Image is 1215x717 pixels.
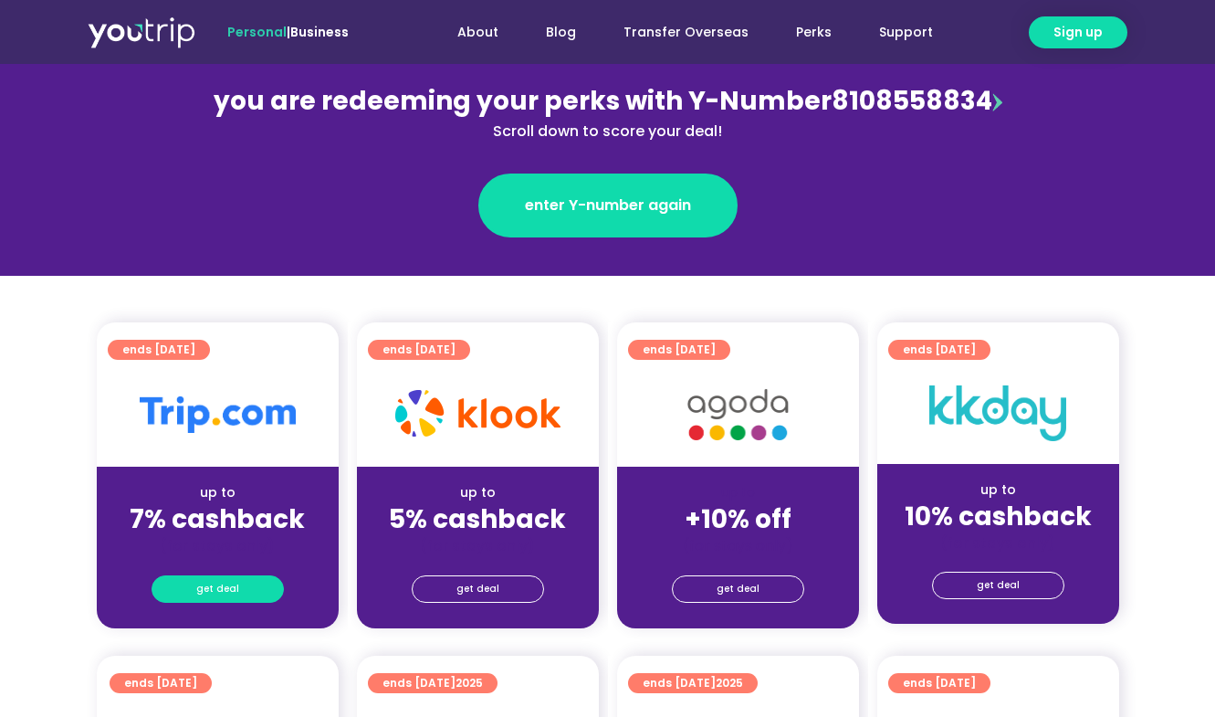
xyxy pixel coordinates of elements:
span: Personal [227,23,287,41]
span: get deal [977,573,1020,598]
a: get deal [932,572,1064,599]
a: About [434,16,522,49]
a: ends [DATE] [628,340,730,360]
a: Support [855,16,957,49]
div: (for stays only) [632,536,844,555]
div: up to [372,483,584,502]
span: get deal [456,576,499,602]
nav: Menu [398,16,957,49]
a: ends [DATE] [888,673,990,693]
span: Sign up [1053,23,1103,42]
a: get deal [412,575,544,603]
span: ends [DATE] [903,340,976,360]
span: ends [DATE] [122,340,195,360]
a: enter Y-number again [478,174,738,237]
div: up to [111,483,324,502]
div: Scroll down to score your deal! [212,121,1004,142]
a: ends [DATE] [368,340,470,360]
a: Sign up [1029,16,1127,48]
a: get deal [152,575,284,603]
div: (for stays only) [111,536,324,555]
span: 2025 [456,675,483,691]
a: Transfer Overseas [600,16,772,49]
a: ends [DATE] [888,340,990,360]
span: 2025 [716,675,743,691]
span: | [227,23,349,41]
span: ends [DATE] [643,673,743,693]
div: (for stays only) [372,536,584,555]
span: get deal [196,576,239,602]
span: enter Y-number again [525,195,691,216]
strong: +10% off [685,501,791,537]
span: you are redeeming your perks with Y-Number [214,83,832,119]
strong: 7% cashback [130,501,305,537]
a: ends [DATE] [108,340,210,360]
span: ends [DATE] [124,673,197,693]
a: Perks [772,16,855,49]
span: ends [DATE] [382,673,483,693]
div: (for stays only) [892,533,1105,553]
span: ends [DATE] [643,340,716,360]
span: ends [DATE] [382,340,456,360]
span: up to [721,483,755,501]
a: Business [290,23,349,41]
strong: 5% cashback [389,501,566,537]
div: up to [892,480,1105,500]
a: ends [DATE] [110,673,212,693]
div: 8108558834 [212,82,1004,142]
span: ends [DATE] [903,673,976,693]
a: ends [DATE]2025 [368,673,498,693]
span: get deal [717,576,759,602]
a: get deal [672,575,804,603]
a: ends [DATE]2025 [628,673,758,693]
a: Blog [522,16,600,49]
strong: 10% cashback [905,499,1092,534]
